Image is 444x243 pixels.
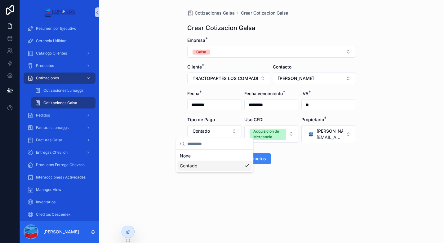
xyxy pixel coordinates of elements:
[36,26,76,31] span: Resumen por Ejecutivo
[273,73,356,84] button: Select Button
[36,162,85,167] span: Productos Entrega Chevron
[301,91,309,96] span: IVA
[278,75,314,82] span: [PERSON_NAME]
[36,175,86,180] span: Interaccciones / Actividades
[24,184,95,195] a: Manager View
[24,209,95,220] a: Creditos Cescemex
[24,135,95,146] a: Facturas Galsa
[20,25,99,221] div: scrollable content
[244,91,283,96] span: Fecha vencimiento
[180,163,197,169] span: Contado
[24,110,95,121] a: Pedidos
[36,212,71,217] span: Creditos Cescemex
[24,172,95,183] a: Interaccciones / Actividades
[36,63,54,68] span: Productos
[187,125,242,137] button: Select Button
[36,187,61,192] span: Manager View
[244,117,264,122] span: Uso CFDI
[43,229,79,235] p: [PERSON_NAME]
[187,73,270,84] button: Select Button
[24,159,95,170] a: Productos Entrega Chevron
[24,23,95,34] a: Resumen por Ejecutivo
[195,10,235,16] span: Cotizaciones Galsa
[193,75,258,82] span: TRACTOPARTES LOS COMPADRES
[24,197,95,208] a: Inventarios
[187,24,255,32] h1: Crear Cotizacion Galsa
[24,147,95,158] a: Entregas Chevron
[241,10,288,16] a: Crear Cotizacion Galsa
[253,129,282,140] div: Adquisicion de Mercancia
[36,150,68,155] span: Entregas Chevron
[24,48,95,59] a: Catalogo Clientes
[187,10,235,16] a: Cotizaciones Galsa
[273,64,291,69] span: Contacto
[24,35,95,46] a: Gerencia Utilidad
[31,85,95,96] a: Cotizaciones Lumaggs
[244,125,299,143] button: Select Button
[187,117,215,122] span: Tipo de Pago
[36,125,69,130] span: Facturas Lumaggs
[36,113,50,118] span: Pedidos
[24,73,95,84] a: Cotizaciones
[36,38,66,43] span: Gerencia Utilidad
[187,64,202,69] span: Cliente
[196,50,206,55] div: Galsa
[43,88,83,93] span: Cotizaciones Lumaggs
[24,60,95,71] a: Productos
[44,7,75,17] img: App logo
[36,200,55,205] span: Inventarios
[24,122,95,133] a: Facturas Lumaggs
[317,128,343,134] span: [PERSON_NAME]
[193,128,210,134] span: Contado
[176,150,253,172] div: Suggestions
[177,151,252,161] div: None
[317,134,343,140] span: [EMAIL_ADDRESS][DOMAIN_NAME]
[36,51,67,56] span: Catalogo Clientes
[36,138,62,143] span: Facturas Galsa
[187,46,356,58] button: Select Button
[301,117,324,122] span: Propietario
[301,125,356,143] button: Select Button
[31,97,95,108] a: Cotizaciones Galsa
[36,76,59,81] span: Cotizaciones
[187,91,199,96] span: Fecha
[43,100,77,105] span: Cotizaciones Galsa
[187,38,205,43] span: Empresa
